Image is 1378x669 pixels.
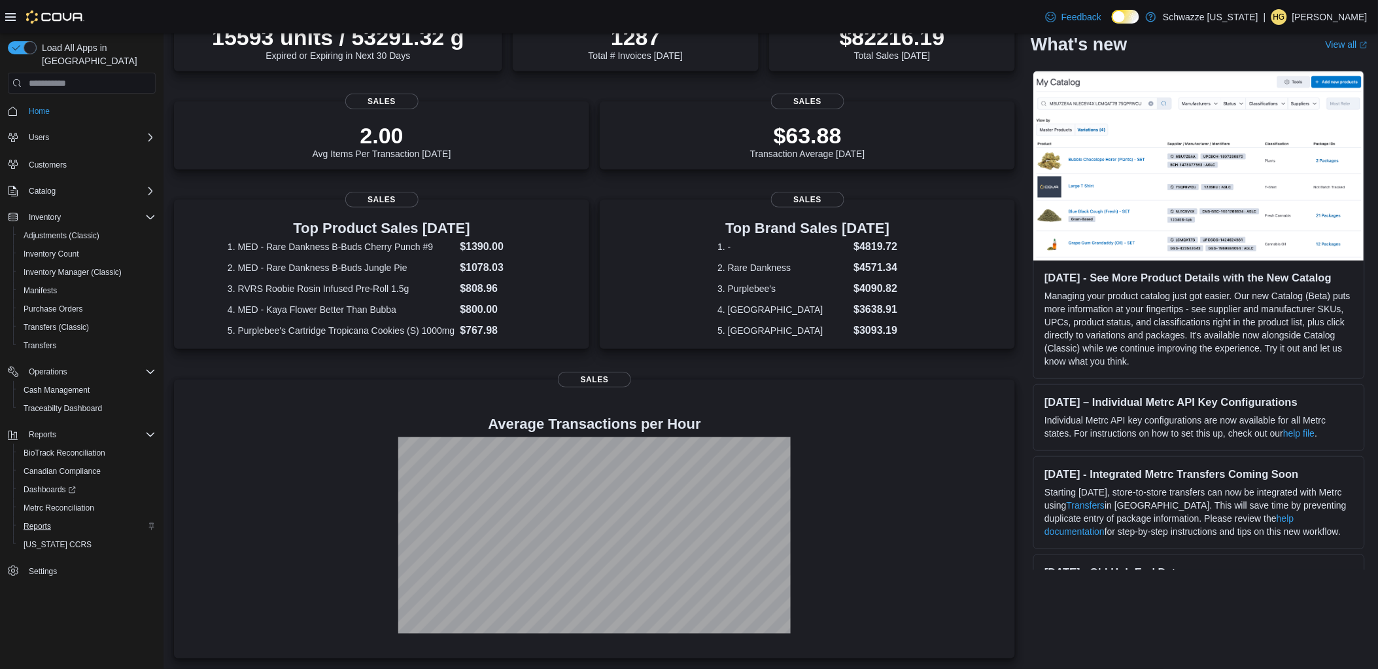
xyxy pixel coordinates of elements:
span: Cash Management [18,382,156,398]
span: BioTrack Reconciliation [24,448,105,458]
a: Dashboards [13,480,161,499]
span: Reports [24,427,156,443]
span: Catalog [24,183,156,199]
span: Operations [24,364,156,380]
button: Inventory Manager (Classic) [13,263,161,281]
span: Reports [18,518,156,534]
a: Manifests [18,283,62,298]
button: Users [3,128,161,147]
button: Inventory Count [13,245,161,263]
a: Inventory Manager (Classic) [18,264,127,280]
div: Total # Invoices [DATE] [589,24,683,61]
nav: Complex example [8,96,156,615]
p: [PERSON_NAME] [1292,9,1368,25]
p: $63.88 [750,122,865,149]
button: Operations [24,364,73,380]
span: Traceabilty Dashboard [24,403,102,414]
span: Customers [29,160,67,170]
span: Traceabilty Dashboard [18,401,156,416]
span: Purchase Orders [24,304,83,314]
a: [US_STATE] CCRS [18,537,97,552]
span: HG [1273,9,1285,25]
span: Adjustments (Classic) [24,230,99,241]
span: Home [29,106,50,117]
button: Inventory [24,209,66,225]
button: Inventory [3,208,161,226]
button: BioTrack Reconciliation [13,444,161,462]
a: Adjustments (Classic) [18,228,105,244]
p: | [1264,9,1266,25]
button: Reports [3,425,161,444]
span: Sales [345,192,419,208]
button: Home [3,101,161,120]
div: Hunter Grundman [1271,9,1287,25]
button: Reports [24,427,61,443]
button: Purchase Orders [13,300,161,318]
dt: 2. Rare Dankness [717,261,848,274]
span: Transfers (Classic) [24,322,89,333]
span: Canadian Compliance [24,466,101,477]
a: Transfers [18,338,61,353]
span: Adjustments (Classic) [18,228,156,244]
p: Individual Metrc API key configurations are now available for all Metrc states. For instructions ... [1044,414,1354,440]
h2: What's new [1031,34,1127,55]
button: Metrc Reconciliation [13,499,161,517]
span: Inventory Manager (Classic) [18,264,156,280]
div: Transaction Average [DATE] [750,122,865,159]
button: Customers [3,154,161,173]
span: BioTrack Reconciliation [18,445,156,461]
h3: Top Product Sales [DATE] [228,221,536,236]
p: 1287 [589,24,683,50]
span: Manifests [24,285,57,296]
a: Customers [24,157,72,173]
span: Home [24,103,156,119]
span: Dashboards [24,484,76,495]
button: Manifests [13,281,161,300]
a: Cash Management [18,382,95,398]
button: Traceabilty Dashboard [13,399,161,418]
dt: 3. Purplebee's [717,282,848,295]
span: Inventory [24,209,156,225]
p: Schwazze [US_STATE] [1163,9,1258,25]
button: Users [24,130,54,145]
dd: $1078.03 [460,260,536,276]
a: Home [24,103,55,119]
span: Feedback [1061,10,1101,24]
span: Inventory Manager (Classic) [24,267,122,278]
div: Avg Items Per Transaction [DATE] [313,122,451,159]
dt: 4. MED - Kaya Flower Better Than Bubba [228,303,455,316]
span: Inventory Count [18,246,156,262]
span: Transfers [24,340,56,351]
dt: 3. RVRS Roobie Rosin Infused Pre-Roll 1.5g [228,282,455,295]
h3: [DATE] - See More Product Details with the New Catalog [1044,271,1354,284]
a: Reports [18,518,56,534]
span: Operations [29,367,67,377]
span: Manifests [18,283,156,298]
span: Catalog [29,186,56,196]
a: Transfers (Classic) [18,319,94,335]
dt: 5. Purplebee's Cartridge Tropicana Cookies (S) 1000mg [228,324,455,337]
dd: $1390.00 [460,239,536,255]
a: Feedback [1041,4,1107,30]
dd: $4571.34 [854,260,898,276]
a: help file [1283,428,1315,439]
h3: [DATE] - Old Hub End Date [1044,566,1354,579]
dt: 1. - [717,240,848,253]
span: Transfers [18,338,156,353]
span: Load All Apps in [GEOGRAPHIC_DATA] [37,41,156,67]
span: Metrc Reconciliation [24,503,94,513]
p: 2.00 [313,122,451,149]
dd: $808.96 [460,281,536,297]
h3: Top Brand Sales [DATE] [717,221,897,236]
button: Canadian Compliance [13,462,161,480]
a: Metrc Reconciliation [18,500,99,516]
div: Expired or Expiring in Next 30 Days [212,24,464,61]
p: 15593 units / 53291.32 g [212,24,464,50]
a: Settings [24,564,62,579]
button: Transfers [13,336,161,355]
button: Catalog [3,182,161,200]
p: $82216.19 [840,24,945,50]
span: Canadian Compliance [18,463,156,479]
svg: External link [1360,41,1368,49]
span: Sales [345,94,419,109]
